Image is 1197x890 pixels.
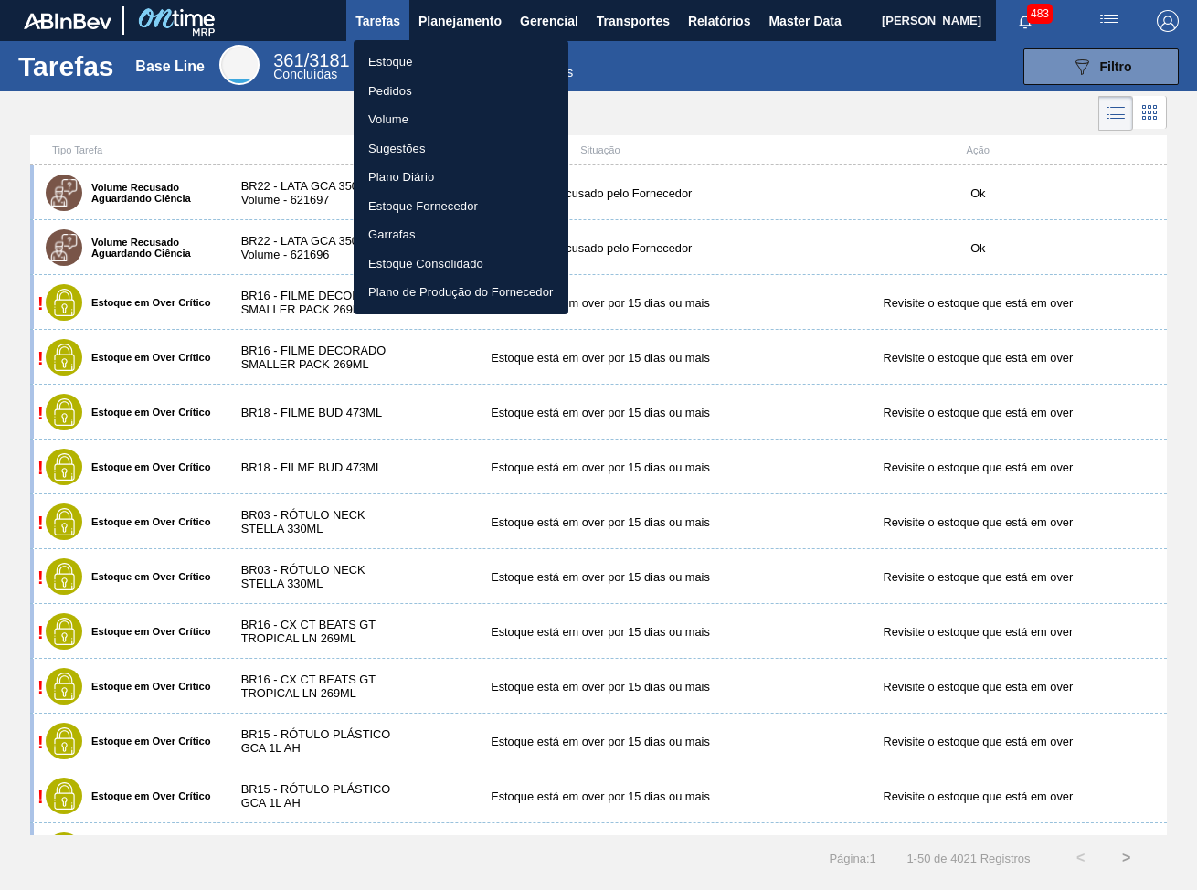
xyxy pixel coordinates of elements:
a: Plano de Produção do Fornecedor [354,278,568,307]
a: Estoque Fornecedor [354,192,568,221]
a: Estoque [354,48,568,77]
a: Garrafas [354,220,568,249]
a: Sugestões [354,134,568,164]
a: Estoque Consolidado [354,249,568,279]
a: Pedidos [354,77,568,106]
a: Volume [354,105,568,134]
a: Plano Diário [354,163,568,192]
